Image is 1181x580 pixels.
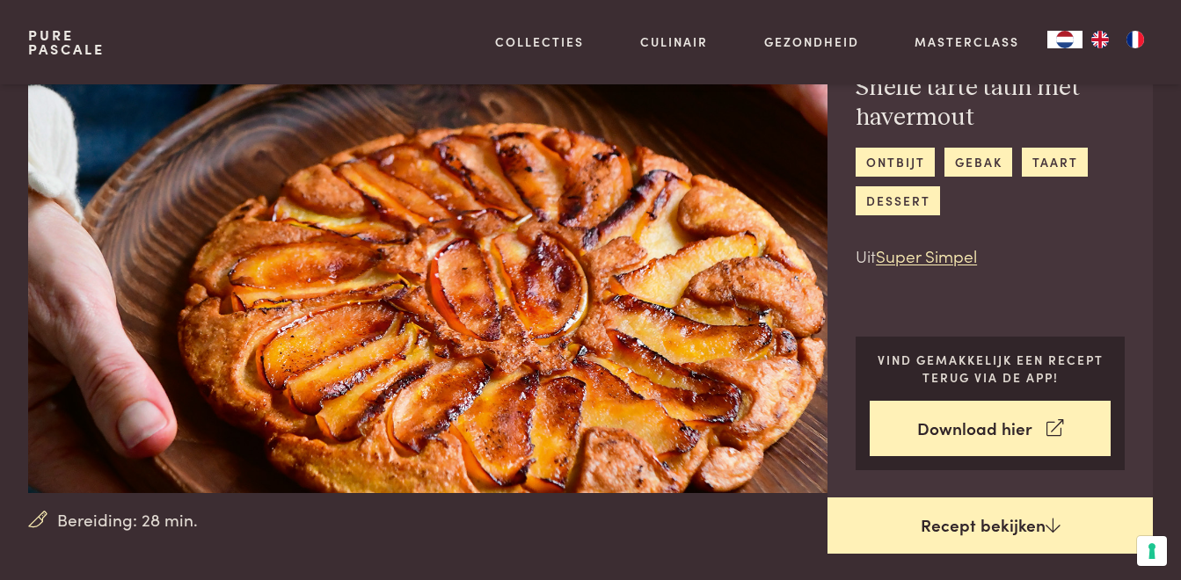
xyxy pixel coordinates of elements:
[856,148,935,177] a: ontbijt
[764,33,859,51] a: Gezondheid
[1047,31,1083,48] div: Language
[856,243,1125,269] p: Uit
[870,351,1111,387] p: Vind gemakkelijk een recept terug via de app!
[876,243,977,267] a: Super Simpel
[1083,31,1118,48] a: EN
[28,28,105,56] a: PurePascale
[827,497,1153,554] a: Recept bekijken
[57,507,198,533] span: Bereiding: 28 min.
[495,33,584,51] a: Collecties
[1047,31,1083,48] a: NL
[915,33,1019,51] a: Masterclass
[1022,148,1088,177] a: taart
[856,73,1125,134] h2: Snelle tarte tatin met havermout
[640,33,708,51] a: Culinair
[870,401,1111,456] a: Download hier
[856,186,940,215] a: dessert
[1083,31,1153,48] ul: Language list
[944,148,1012,177] a: gebak
[1118,31,1153,48] a: FR
[1137,536,1167,566] button: Uw voorkeuren voor toestemming voor trackingtechnologieën
[1047,31,1153,48] aside: Language selected: Nederlands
